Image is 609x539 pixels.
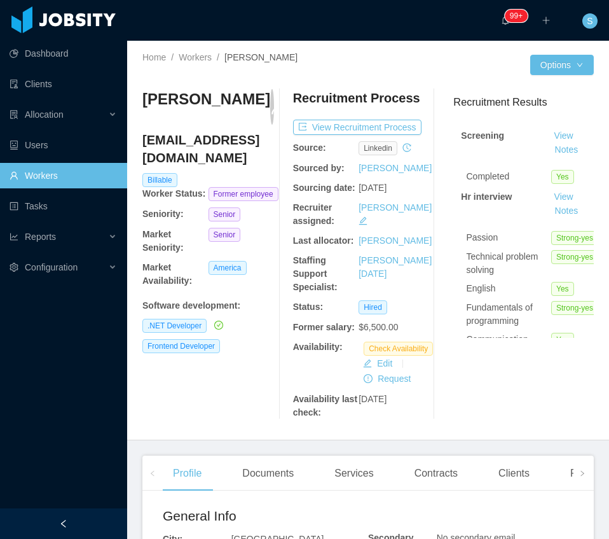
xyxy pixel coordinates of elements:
[209,187,278,201] span: Former employee
[550,192,578,202] a: View
[142,89,270,109] h3: [PERSON_NAME]
[171,52,174,62] span: /
[467,170,551,183] div: Completed
[359,394,387,404] span: [DATE]
[163,456,212,491] div: Profile
[217,52,219,62] span: /
[467,231,551,244] div: Passion
[232,456,304,491] div: Documents
[359,235,432,246] a: [PERSON_NAME]
[142,319,207,333] span: .NET Developer
[163,506,368,526] h2: General Info
[293,394,357,417] b: Availability last check:
[10,110,18,119] i: icon: solution
[293,255,338,292] b: Staffing Support Specialist:
[587,13,592,29] span: S
[209,228,241,242] span: Senior
[293,183,355,193] b: Sourcing date:
[142,339,220,353] span: Frontend Developer
[142,52,166,62] a: Home
[488,456,540,491] div: Clients
[209,261,247,275] span: America
[551,333,574,347] span: Yes
[214,321,223,330] i: icon: check-circle
[550,143,584,158] button: Notes
[209,207,241,221] span: Senior
[505,10,528,22] sup: 1209
[551,170,574,184] span: Yes
[293,163,345,173] b: Sourced by:
[10,193,117,219] a: icon: profileTasks
[293,89,420,107] h4: Recruitment Process
[149,470,156,477] i: icon: left
[467,333,551,346] div: Communication
[293,322,355,332] b: Former salary:
[359,322,398,332] span: $6,500.00
[359,183,387,193] span: [DATE]
[142,209,184,219] b: Seniority:
[293,235,354,246] b: Last allocator:
[467,282,551,295] div: English
[359,371,416,386] button: icon: exclamation-circleRequest
[293,202,334,226] b: Recruiter assigned:
[142,188,205,199] b: Worker Status:
[359,216,367,225] i: icon: edit
[142,173,177,187] span: Billable
[550,204,584,219] button: Notes
[542,16,551,25] i: icon: plus
[10,41,117,66] a: icon: pie-chartDashboard
[179,52,212,62] a: Workers
[404,456,468,491] div: Contracts
[579,470,585,477] i: icon: right
[461,130,504,141] strong: Screening
[10,232,18,241] i: icon: line-chart
[453,94,594,110] h3: Recruitment Results
[324,456,383,491] div: Services
[550,130,578,141] a: View
[10,71,117,97] a: icon: auditClients
[551,282,574,296] span: Yes
[293,122,421,132] a: icon: exportView Recruitment Process
[142,229,184,253] b: Market Seniority:
[270,97,288,115] i: icon: user
[142,262,192,286] b: Market Availability:
[293,342,343,352] b: Availability:
[359,163,432,173] a: [PERSON_NAME]
[293,302,323,312] b: Status:
[10,163,117,188] a: icon: userWorkers
[224,52,298,62] span: [PERSON_NAME]
[551,250,598,264] span: Strong-yes
[359,300,387,314] span: Hired
[359,255,432,279] a: [PERSON_NAME][DATE]
[10,132,117,158] a: icon: robotUsers
[25,109,64,120] span: Allocation
[10,263,18,272] i: icon: setting
[467,301,551,328] div: Fundamentals of programming
[551,231,598,245] span: Strong-yes
[551,301,598,315] span: Strong-yes
[359,202,432,213] a: [PERSON_NAME]
[142,300,240,311] b: Software development :
[461,192,512,202] strong: Hr interview
[293,120,421,135] button: icon: exportView Recruitment Process
[25,232,56,242] span: Reports
[467,250,551,277] div: Technical problem solving
[25,262,78,272] span: Configuration
[358,356,397,371] button: icon: editEdit
[359,141,397,155] span: linkedin
[212,320,223,330] a: icon: check-circle
[501,16,510,25] i: icon: bell
[142,131,274,167] h4: [EMAIL_ADDRESS][DOMAIN_NAME]
[293,143,326,153] b: Source:
[402,143,411,152] i: icon: history
[530,55,594,75] button: Optionsicon: down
